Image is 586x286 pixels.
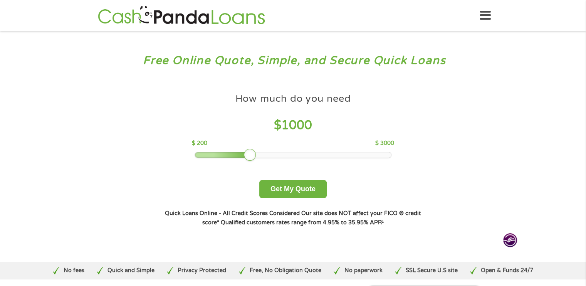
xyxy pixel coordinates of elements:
p: $ 200 [192,139,207,148]
p: No paperwork [344,266,383,275]
h4: How much do you need [235,93,351,105]
p: Quick and Simple [107,266,154,275]
p: No fees [64,266,84,275]
img: GetLoanNow Logo [96,5,267,27]
strong: Our site does NOT affect your FICO ® credit score* [202,210,421,226]
p: Free, No Obligation Quote [249,266,321,275]
p: SSL Secure U.S site [406,266,458,275]
h4: $ [192,118,394,133]
p: Privacy Protected [178,266,226,275]
p: $ 3000 [375,139,394,148]
button: Get My Quote [259,180,327,198]
strong: Quick Loans Online - All Credit Scores Considered [165,210,300,217]
p: Open & Funds 24/7 [481,266,533,275]
h3: Free Online Quote, Simple, and Secure Quick Loans [22,54,564,68]
strong: Qualified customers rates range from 4.95% to 35.95% APR¹ [221,219,384,226]
span: 1000 [281,118,312,133]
